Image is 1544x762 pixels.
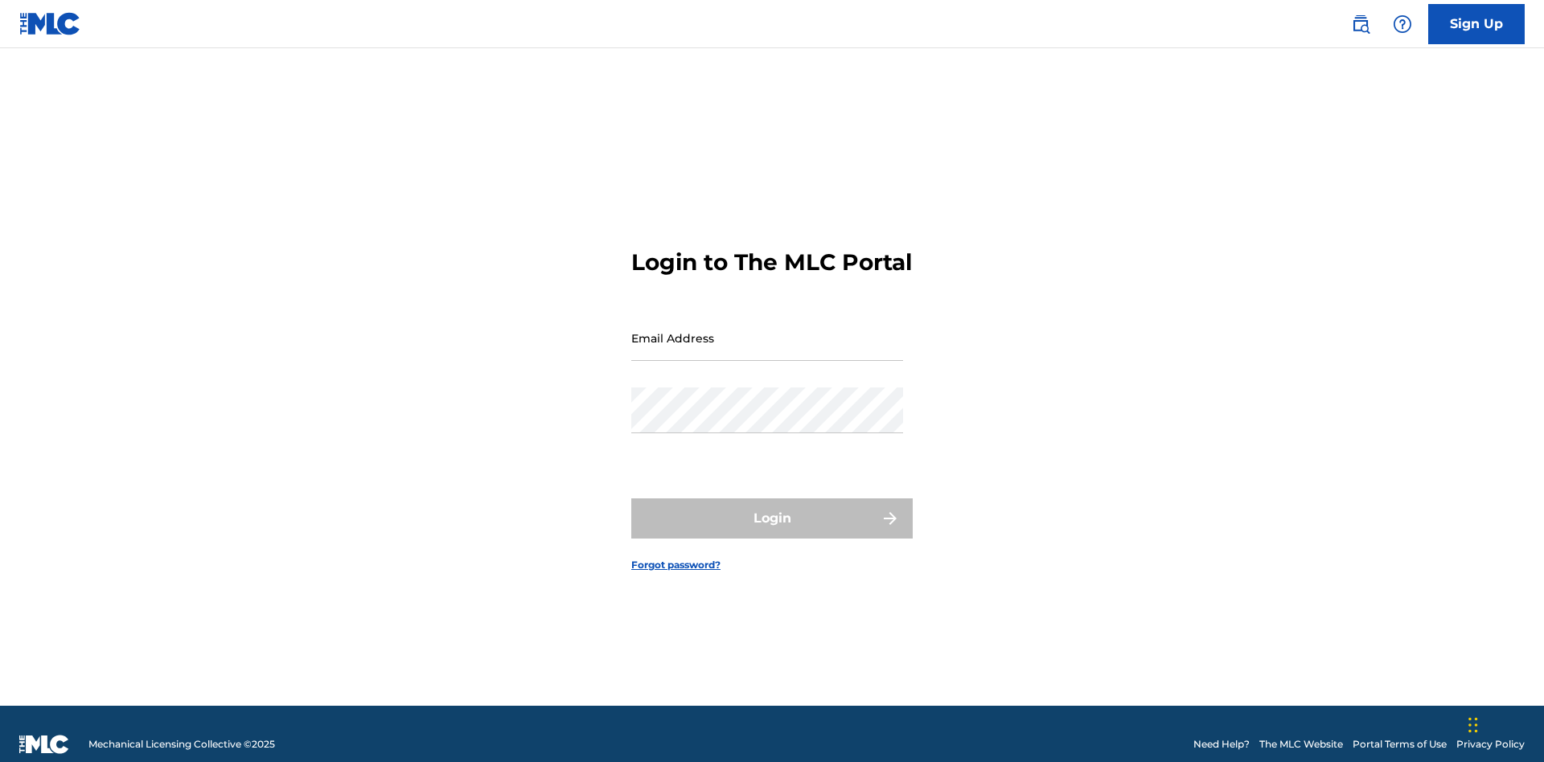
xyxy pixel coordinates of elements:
img: search [1351,14,1370,34]
a: The MLC Website [1259,737,1343,752]
img: logo [19,735,69,754]
h3: Login to The MLC Portal [631,248,912,277]
span: Mechanical Licensing Collective © 2025 [88,737,275,752]
a: Forgot password? [631,558,721,572]
a: Public Search [1345,8,1377,40]
iframe: Chat Widget [1464,685,1544,762]
a: Need Help? [1193,737,1250,752]
div: Help [1386,8,1419,40]
a: Portal Terms of Use [1353,737,1447,752]
a: Privacy Policy [1456,737,1525,752]
a: Sign Up [1428,4,1525,44]
img: MLC Logo [19,12,81,35]
div: Drag [1468,701,1478,749]
img: help [1393,14,1412,34]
